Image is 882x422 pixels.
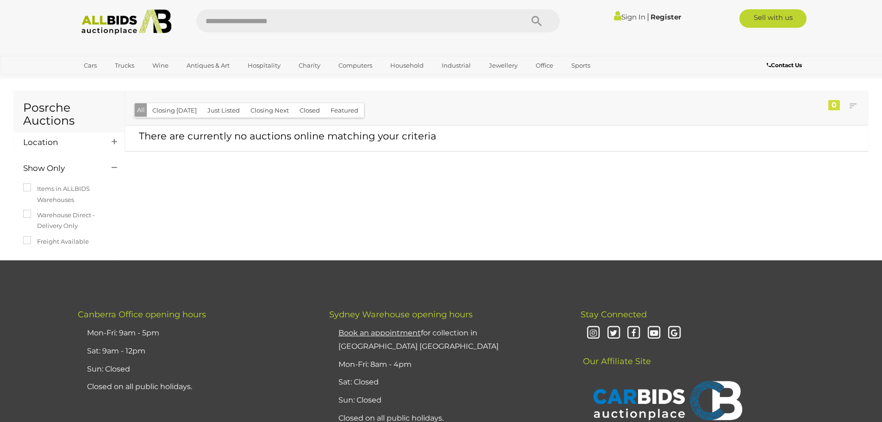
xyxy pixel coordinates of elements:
[338,328,499,351] a: Book an appointmentfor collection in [GEOGRAPHIC_DATA] [GEOGRAPHIC_DATA]
[135,103,147,117] button: All
[85,378,306,396] li: Closed on all public holidays.
[85,342,306,360] li: Sat: 9am - 12pm
[23,101,115,127] h1: Posrche Auctions
[85,324,306,342] li: Mon-Fri: 9am - 5pm
[828,100,840,110] div: 0
[23,210,115,232] label: Warehouse Direct - Delivery Only
[614,13,645,21] a: Sign In
[329,309,473,320] span: Sydney Warehouse opening hours
[78,58,103,73] a: Cars
[23,138,98,147] h4: Location
[581,342,651,366] span: Our Affiliate Site
[336,373,557,391] li: Sat: Closed
[336,356,557,374] li: Mon-Fri: 8am - 4pm
[483,58,524,73] a: Jewellery
[606,325,622,341] i: Twitter
[78,309,206,320] span: Canberra Office opening hours
[76,9,177,35] img: Allbids.com.au
[332,58,378,73] a: Computers
[242,58,287,73] a: Hospitality
[23,236,89,247] label: Freight Available
[245,103,294,118] button: Closing Next
[436,58,477,73] a: Industrial
[651,13,681,21] a: Register
[325,103,364,118] button: Featured
[338,328,421,337] u: Book an appointment
[78,73,156,88] a: [GEOGRAPHIC_DATA]
[181,58,236,73] a: Antiques & Art
[581,309,647,320] span: Stay Connected
[767,60,804,70] a: Contact Us
[646,325,662,341] i: Youtube
[293,58,326,73] a: Charity
[585,325,601,341] i: Instagram
[647,12,649,22] span: |
[294,103,325,118] button: Closed
[565,58,596,73] a: Sports
[85,360,306,378] li: Sun: Closed
[147,103,202,118] button: Closing [DATE]
[530,58,559,73] a: Office
[23,164,98,173] h4: Show Only
[139,130,436,142] span: There are currently no auctions online matching your criteria
[146,58,175,73] a: Wine
[767,62,802,69] b: Contact Us
[626,325,642,341] i: Facebook
[109,58,140,73] a: Trucks
[384,58,430,73] a: Household
[739,9,807,28] a: Sell with us
[336,391,557,409] li: Sun: Closed
[666,325,682,341] i: Google
[513,9,560,32] button: Search
[23,259,98,268] h4: Category
[23,183,115,205] label: Items in ALLBIDS Warehouses
[202,103,245,118] button: Just Listed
